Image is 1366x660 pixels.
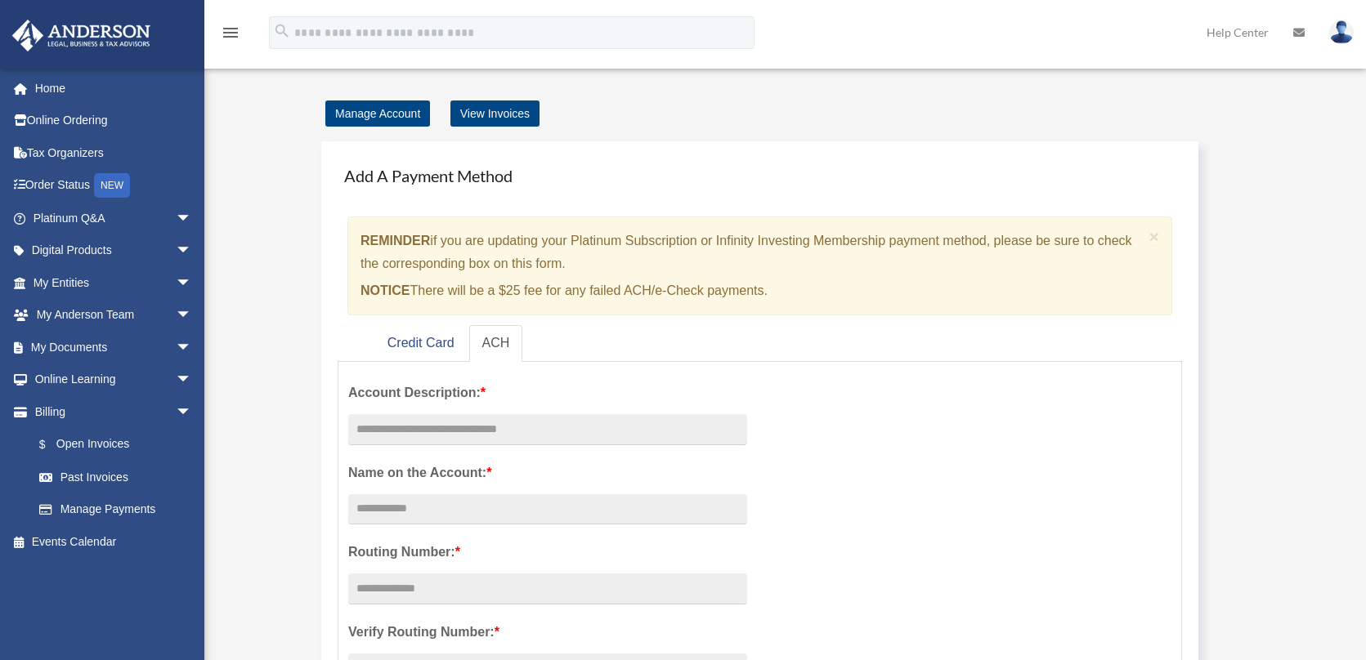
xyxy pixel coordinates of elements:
[176,234,208,268] span: arrow_drop_down
[348,462,747,484] label: Name on the Account:
[11,136,217,169] a: Tax Organizers
[469,325,523,362] a: ACH
[94,173,130,198] div: NEW
[11,525,217,558] a: Events Calendar
[11,105,217,137] a: Online Ordering
[361,283,410,297] strong: NOTICE
[361,279,1143,302] p: There will be a $25 fee for any failed ACH/e-Check payments.
[221,29,240,42] a: menu
[348,541,747,564] label: Routing Number:
[221,23,240,42] i: menu
[176,202,208,235] span: arrow_drop_down
[11,331,217,363] a: My Documentsarrow_drop_down
[176,363,208,397] span: arrow_drop_down
[11,72,217,105] a: Home
[348,621,747,644] label: Verify Routing Number:
[176,299,208,332] span: arrow_drop_down
[11,169,217,203] a: Order StatusNEW
[11,363,217,396] a: Online Learningarrow_drop_down
[176,266,208,300] span: arrow_drop_down
[23,428,217,462] a: $Open Invoices
[7,20,155,51] img: Anderson Advisors Platinum Portal
[1149,227,1160,246] span: ×
[273,22,291,40] i: search
[11,202,217,234] a: Platinum Q&Aarrow_drop_down
[1149,228,1160,245] button: Close
[11,266,217,299] a: My Entitiesarrow_drop_down
[11,234,217,267] a: Digital Productsarrow_drop_down
[325,100,430,127] a: Manage Account
[11,299,217,332] a: My Anderson Teamarrow_drop_down
[48,435,56,455] span: $
[11,395,217,428] a: Billingarrow_drop_down
[338,158,1182,194] h4: Add A Payment Method
[23,493,208,526] a: Manage Payments
[450,100,540,127] a: View Invoices
[347,216,1172,315] div: if you are updating your Platinum Subscription or Infinity Investing Membership payment method, p...
[1329,20,1354,44] img: User Pic
[361,234,430,247] strong: REMINDER
[23,461,217,493] a: Past Invoices
[348,381,747,404] label: Account Description:
[176,331,208,364] span: arrow_drop_down
[374,325,468,362] a: Credit Card
[176,395,208,429] span: arrow_drop_down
